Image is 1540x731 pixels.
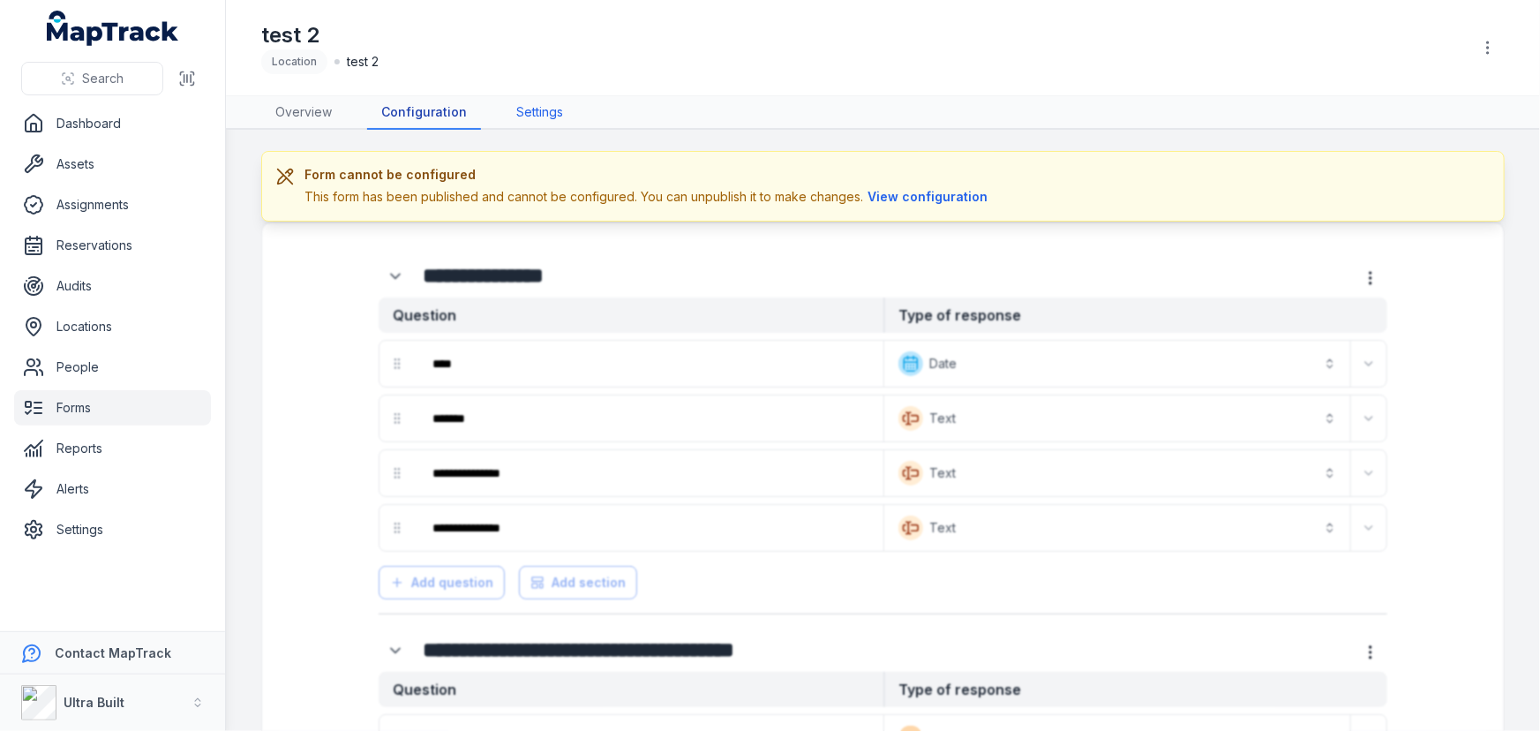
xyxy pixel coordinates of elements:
div: This form has been published and cannot be configured. You can unpublish it to make changes. [304,187,992,207]
div: Location [261,49,327,74]
button: Search [21,62,163,95]
a: Settings [14,512,211,547]
a: Configuration [367,96,481,130]
a: Assignments [14,187,211,222]
h1: test 2 [261,21,379,49]
a: Locations [14,309,211,344]
button: View configuration [863,187,992,207]
a: Audits [14,268,211,304]
a: Forms [14,390,211,426]
strong: Ultra Built [64,695,124,710]
a: MapTrack [47,11,179,46]
a: Alerts [14,471,211,507]
span: Search [82,70,124,87]
a: People [14,350,211,385]
strong: Contact MapTrack [55,645,171,660]
h3: Form cannot be configured [304,166,992,184]
span: test 2 [347,53,379,71]
a: Settings [502,96,577,130]
a: Reservations [14,228,211,263]
a: Overview [261,96,346,130]
a: Dashboard [14,106,211,141]
a: Assets [14,147,211,182]
a: Reports [14,431,211,466]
